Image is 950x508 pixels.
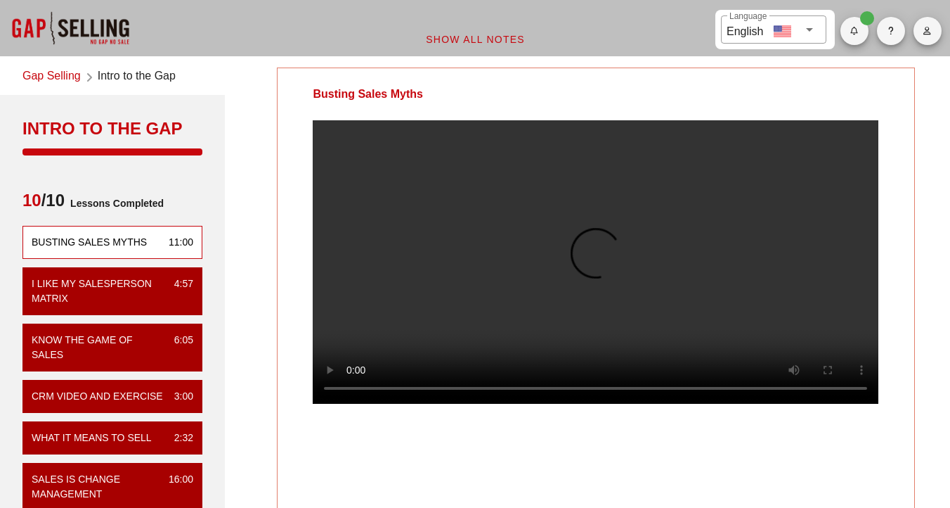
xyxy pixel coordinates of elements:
[278,68,457,120] div: Busting Sales Myths
[860,11,874,25] span: Badge
[22,68,81,87] a: Gap Selling
[22,118,202,140] div: Intro to the Gap
[157,472,193,502] div: 16:00
[414,27,536,52] button: Show All Notes
[98,68,176,87] span: Intro to the Gap
[727,20,763,40] div: English
[721,15,826,44] div: LanguageEnglish
[32,333,163,362] div: Know the Game of Sales
[22,189,65,217] span: /10
[32,472,157,502] div: Sales is Change Management
[32,277,163,306] div: I Like My Salesperson Matrix
[163,389,193,404] div: 3:00
[425,34,525,45] span: Show All Notes
[163,333,193,362] div: 6:05
[729,11,767,22] label: Language
[32,431,152,445] div: What it means to sell
[32,235,147,250] div: Busting Sales Myths
[32,389,163,404] div: CRM VIDEO and EXERCISE
[163,277,193,306] div: 4:57
[22,191,41,210] span: 10
[157,235,193,250] div: 11:00
[163,431,193,445] div: 2:32
[65,189,164,217] span: Lessons Completed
